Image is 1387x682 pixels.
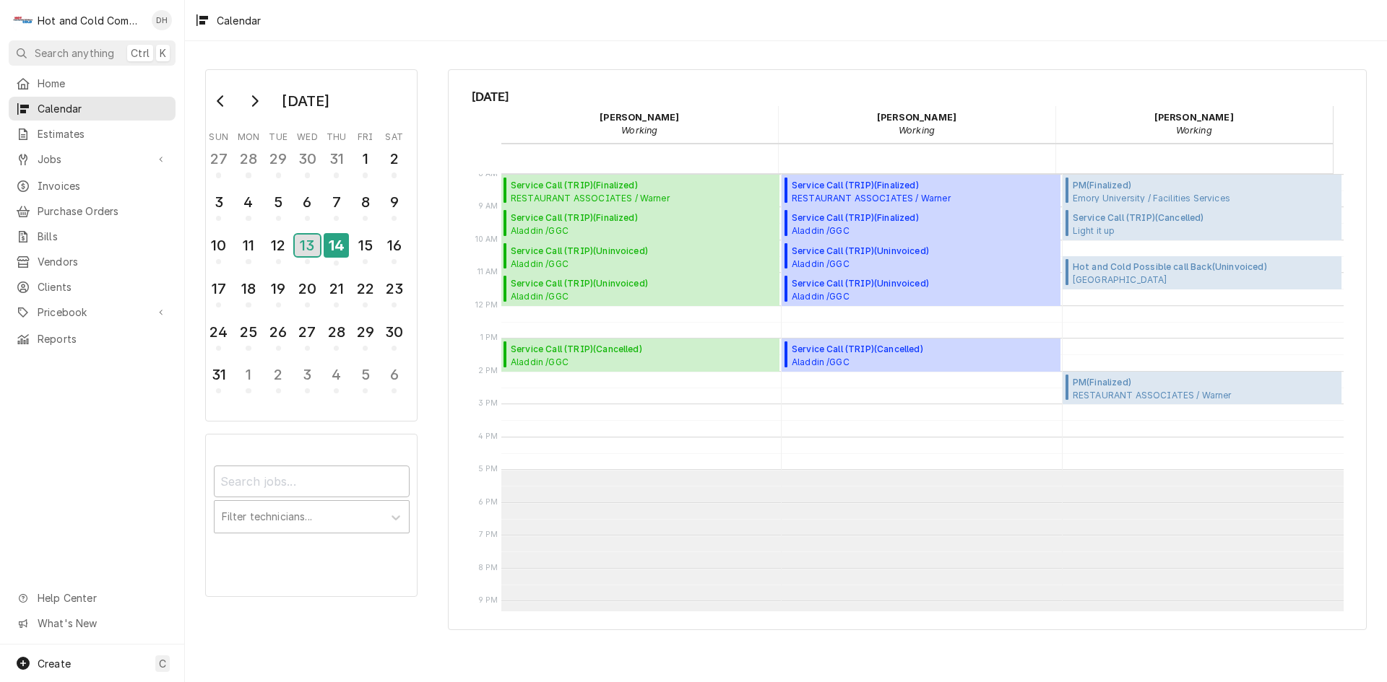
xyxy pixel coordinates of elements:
[1063,372,1341,405] div: PM(Finalized)RESTAURANT ASSOCIATES / WarnerFirst Cantina / [GEOGRAPHIC_DATA], [GEOGRAPHIC_DATA], ...
[792,343,1056,356] span: Service Call (TRIP) ( Cancelled )
[1073,389,1338,401] span: RESTAURANT ASSOCIATES / Warner First Cantina / [GEOGRAPHIC_DATA], [GEOGRAPHIC_DATA], [GEOGRAPHIC_...
[267,364,290,385] div: 2
[296,148,319,170] div: 30
[324,233,349,258] div: 14
[448,69,1367,630] div: Calendar Calendar
[511,277,775,290] span: Service Call (TRIP) ( Uninvoiced )
[1055,106,1333,142] div: Jason Thomason - Working
[354,278,376,300] div: 22
[325,321,347,343] div: 28
[474,266,502,278] span: 11 AM
[501,273,780,306] div: [Service] Service Call (TRIP) Aladdin /GGC Dining / 1000 University Center Ln Bldg. D, Lawrencevi...
[354,148,376,170] div: 1
[511,224,775,236] span: Aladdin /GGC Dining / [STREET_ADDRESS] D, [GEOGRAPHIC_DATA], GA 30043
[160,45,166,61] span: K
[9,71,176,95] a: Home
[782,207,1060,240] div: Service Call (TRIP)(Finalized)Aladdin /GGCDining / [STREET_ADDRESS] D, [GEOGRAPHIC_DATA], GA 30043
[792,224,1056,236] span: Aladdin /GGC Dining / [STREET_ADDRESS] D, [GEOGRAPHIC_DATA], GA 30043
[1154,112,1234,123] strong: [PERSON_NAME]
[792,211,1056,224] span: Service Call (TRIP) ( Finalized )
[205,69,418,421] div: Calendar Day Picker
[782,175,1060,208] div: Service Call (TRIP)(Finalized)RESTAURANT ASSOCIATES / WarnerTechwood Market / [STREET_ADDRESS]
[38,76,168,91] span: Home
[237,321,259,343] div: 25
[9,199,176,223] a: Purchase Orders
[9,224,176,248] a: Bills
[792,258,1056,269] span: Aladdin /GGC Dining / [STREET_ADDRESS] D, [GEOGRAPHIC_DATA], GA 30043
[782,207,1060,240] div: [Service] Service Call (TRIP) Aladdin /GGC Dining / 1000 University Center Ln Bldg. D, Lawrencevi...
[9,97,176,121] a: Calendar
[511,290,775,302] span: Aladdin /GGC Dining / [STREET_ADDRESS] D, [GEOGRAPHIC_DATA], GA 30043
[38,657,71,670] span: Create
[38,279,168,294] span: Clients
[35,45,114,61] span: Search anything
[9,250,176,274] a: Vendors
[207,235,230,256] div: 10
[501,240,780,274] div: [Service] Service Call (TRIP) Aladdin /GGC Dining / 1000 University Center Ln Bldg. D, Lawrencevi...
[354,364,376,385] div: 5
[237,235,259,256] div: 11
[511,356,775,367] span: Aladdin /GGC Dining / [STREET_ADDRESS] D, [GEOGRAPHIC_DATA], GA 30043
[1063,207,1341,240] div: Service Call (TRIP)(Cancelled)Light it upLIGHT IT UP / [STREET_ADDRESS]
[38,590,167,606] span: Help Center
[264,126,293,144] th: Tuesday
[792,179,964,192] span: Service Call (TRIP) ( Finalized )
[501,106,779,142] div: Daryl Harris - Working
[472,300,502,311] span: 12 PM
[511,192,683,204] span: RESTAURANT ASSOCIATES / Warner Techwood Market / [STREET_ADDRESS]
[621,125,657,136] em: Working
[267,321,290,343] div: 26
[214,465,410,497] input: Search jobs...
[13,10,33,30] div: H
[1063,175,1341,208] div: PM(Finalized)Emory University / Facilities ServicesAll Frat 6,8,10,12,14,15,17,18,20 & 22 [PERSON...
[501,175,780,208] div: [Service] Service Call (TRIP) RESTAURANT ASSOCIATES / Warner Techwood Market / 1050 Techwood Dr, ...
[267,191,290,213] div: 5
[38,204,168,219] span: Purchase Orders
[383,321,405,343] div: 30
[1073,376,1338,389] span: PM ( Finalized )
[792,277,1056,290] span: Service Call (TRIP) ( Uninvoiced )
[9,327,176,351] a: Reports
[383,148,405,170] div: 2
[9,611,176,635] a: Go to What's New
[325,148,347,170] div: 31
[240,89,269,113] button: Go to next month
[475,168,502,180] span: 8 AM
[237,148,259,170] div: 28
[325,364,347,385] div: 4
[237,191,259,213] div: 4
[1073,211,1224,224] span: Service Call (TRIP) ( Cancelled )
[778,106,1055,142] div: David Harris - Working
[9,300,176,324] a: Go to Pricebook
[511,343,775,356] span: Service Call (TRIP) ( Cancelled )
[475,529,502,541] span: 7 PM
[475,398,502,409] span: 3 PM
[782,240,1060,274] div: [Service] Service Call (TRIP) Aladdin /GGC Dining / 1000 University Center Ln Bldg. D, Lawrencevi...
[383,278,405,300] div: 23
[383,235,405,256] div: 16
[1073,274,1298,285] span: [GEOGRAPHIC_DATA] Dining, [GEOGRAPHIC_DATA], [GEOGRAPHIC_DATA]
[205,434,418,597] div: Calendar Filters
[38,331,168,346] span: Reports
[9,40,176,66] button: Search anythingCtrlK
[207,191,230,213] div: 3
[214,453,410,548] div: Calendar Filters
[354,235,376,256] div: 15
[1073,261,1298,274] span: Hot and Cold Possible call Back ( Uninvoiced )
[38,126,168,141] span: Estimates
[38,13,144,28] div: Hot and Cold Commercial Kitchens, Inc.
[383,191,405,213] div: 9
[354,191,376,213] div: 8
[351,126,380,144] th: Friday
[233,126,264,144] th: Monday
[475,562,502,574] span: 8 PM
[38,152,147,167] span: Jobs
[501,207,780,240] div: Service Call (TRIP)(Finalized)Aladdin /GGCDining / [STREET_ADDRESS] D, [GEOGRAPHIC_DATA], GA 30043
[1063,256,1341,289] div: [Service] Hot and Cold Possible call Back Oglethorpe University Dining, Atlanta, ga ID: JOB-948 S...
[204,126,233,144] th: Sunday
[475,463,502,475] span: 5 PM
[207,148,230,170] div: 27
[511,258,775,269] span: Aladdin /GGC Dining / [STREET_ADDRESS] D, [GEOGRAPHIC_DATA], GA 30043
[899,125,935,136] em: Working
[296,191,319,213] div: 6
